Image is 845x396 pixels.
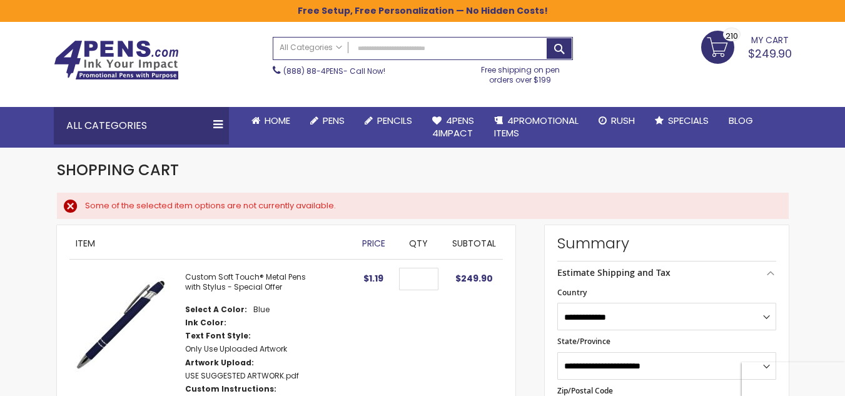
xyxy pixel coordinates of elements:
[377,114,412,127] span: Pencils
[69,272,173,375] img: Custom Soft Touch® Metal Pens with Stylus-Blue
[729,114,753,127] span: Blog
[265,114,290,127] span: Home
[355,107,422,135] a: Pencils
[185,272,306,292] a: Custom Soft Touch® Metal Pens with Stylus - Special Offer
[362,237,385,250] span: Price
[557,233,776,253] strong: Summary
[185,318,226,328] dt: Ink Color
[726,30,738,42] span: 210
[185,305,247,315] dt: Select A Color
[76,237,95,250] span: Item
[701,31,792,62] a: $249.90 210
[273,38,348,58] a: All Categories
[185,384,276,394] dt: Custom Instructions
[54,40,179,80] img: 4Pens Custom Pens and Promotional Products
[494,114,579,140] span: 4PROMOTIONAL ITEMS
[557,385,613,396] span: Zip/Postal Code
[363,272,383,285] span: $1.19
[432,114,474,140] span: 4Pens 4impact
[280,43,342,53] span: All Categories
[589,107,645,135] a: Rush
[185,370,299,381] a: USE SUGGESTED ARTWORK.pdf
[409,237,428,250] span: Qty
[185,331,251,341] dt: Text Font Style
[241,107,300,135] a: Home
[742,362,845,396] iframe: Google Customer Reviews
[323,114,345,127] span: Pens
[283,66,385,76] span: - Call Now!
[719,107,763,135] a: Blog
[185,344,287,354] dd: Only Use Uploaded Artwork
[611,114,635,127] span: Rush
[85,200,776,211] div: Some of the selected item options are not currently available.
[455,272,493,285] span: $249.90
[668,114,709,127] span: Specials
[283,66,343,76] a: (888) 88-4PENS
[557,336,610,347] span: State/Province
[748,46,792,61] span: $249.90
[57,160,179,180] span: Shopping Cart
[645,107,719,135] a: Specials
[452,237,496,250] span: Subtotal
[557,267,670,278] strong: Estimate Shipping and Tax
[468,60,573,85] div: Free shipping on pen orders over $199
[300,107,355,135] a: Pens
[54,107,229,145] div: All Categories
[484,107,589,148] a: 4PROMOTIONALITEMS
[557,287,587,298] span: Country
[253,305,270,315] dd: Blue
[185,358,254,368] dt: Artwork Upload
[422,107,484,148] a: 4Pens4impact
